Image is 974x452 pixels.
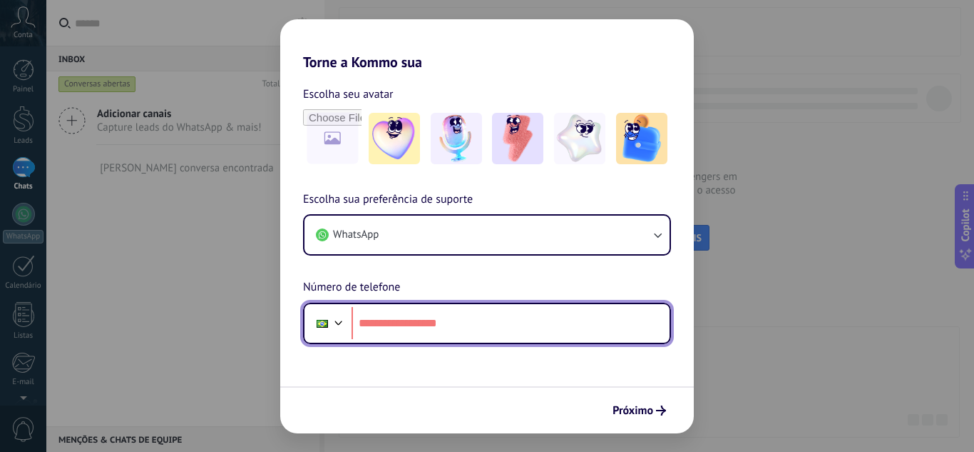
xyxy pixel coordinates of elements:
[303,191,473,209] span: Escolha sua preferência de suporte
[431,113,482,164] img: -2.jpeg
[492,113,543,164] img: -3.jpeg
[554,113,605,164] img: -4.jpeg
[612,406,653,416] span: Próximo
[309,308,336,338] div: Brazil: + 55
[280,19,694,71] h2: Torne a Kommo sua
[333,228,379,242] span: WhatsApp
[606,398,672,423] button: Próximo
[616,113,667,164] img: -5.jpeg
[369,113,420,164] img: -1.jpeg
[303,278,400,297] span: Número de telefone
[304,216,670,254] button: WhatsApp
[303,85,394,104] span: Escolha seu avatar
